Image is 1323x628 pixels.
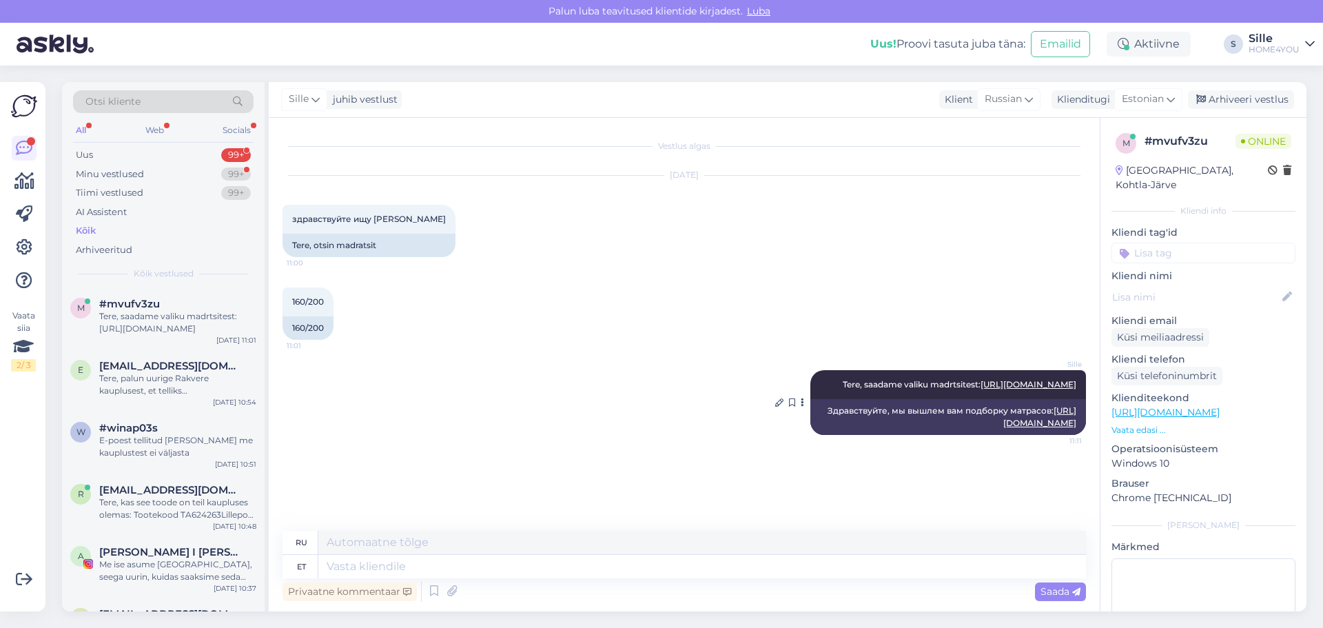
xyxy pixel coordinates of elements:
[1111,519,1295,531] div: [PERSON_NAME]
[99,608,243,620] span: raudsepp35@gmail.com
[1111,314,1295,328] p: Kliendi email
[214,583,256,594] div: [DATE] 10:37
[985,92,1022,107] span: Russian
[213,397,256,407] div: [DATE] 10:54
[1111,442,1295,456] p: Operatsioonisüsteem
[810,399,1086,435] div: Здравствуйте, мы вышлем вам подборку матрасов:
[85,94,141,109] span: Otsi kliente
[1111,476,1295,491] p: Brauser
[1249,44,1300,55] div: HOME4YOU
[327,92,398,107] div: juhib vestlust
[221,186,251,200] div: 99+
[1031,31,1090,57] button: Emailid
[1122,138,1130,148] span: m
[216,335,256,345] div: [DATE] 11:01
[99,558,256,583] div: Me ise asume [GEOGRAPHIC_DATA], seega uurin, kuidas saaksime seda ostu vormistada. Meil on 50€ ki...
[1111,367,1222,385] div: Küsi telefoninumbrit
[215,459,256,469] div: [DATE] 10:51
[1111,328,1209,347] div: Küsi meiliaadressi
[76,224,96,238] div: Kõik
[1111,424,1295,436] p: Vaata edasi ...
[870,36,1025,52] div: Proovi tasuta juba täna:
[1107,32,1191,57] div: Aktiivne
[1111,205,1295,217] div: Kliendi info
[289,92,309,107] span: Sille
[11,310,36,372] div: Vaata siia
[134,267,194,280] span: Kõik vestlused
[11,359,36,372] div: 2 / 3
[1040,585,1080,598] span: Saada
[99,422,158,434] span: #winap03s
[99,360,243,372] span: elenajalakas@gmail.com
[283,169,1086,181] div: [DATE]
[287,258,338,268] span: 11:00
[1249,33,1300,44] div: Sille
[1111,456,1295,471] p: Windows 10
[1111,225,1295,240] p: Kliendi tag'id
[1249,33,1315,55] a: SilleHOME4YOU
[213,521,256,531] div: [DATE] 10:48
[99,484,243,496] span: ritalilled@gmail.com
[1111,269,1295,283] p: Kliendi nimi
[283,140,1086,152] div: Vestlus algas
[296,531,307,554] div: ru
[1224,34,1243,54] div: S
[221,148,251,162] div: 99+
[76,427,85,437] span: w
[870,37,896,50] b: Uus!
[76,168,144,181] div: Minu vestlused
[297,555,306,578] div: et
[73,121,89,139] div: All
[287,341,338,351] span: 11:01
[1030,436,1082,446] span: 11:11
[1111,391,1295,405] p: Klienditeekond
[78,489,84,499] span: r
[221,168,251,181] div: 99+
[292,214,446,224] span: здравствуйте ищу [PERSON_NAME]
[143,121,167,139] div: Web
[76,205,127,219] div: AI Assistent
[1111,243,1295,263] input: Lisa tag
[99,434,256,459] div: E-poest tellitud [PERSON_NAME] me kauplustest ei väljasta
[99,310,256,335] div: Tere, saadame valiku madrtsitest: [URL][DOMAIN_NAME]
[283,583,417,601] div: Privaatne kommentaar
[99,496,256,521] div: Tere, kas see toode on teil kaupluses olemas: Tootekood TA624263Lillepott 4Living FLOWER H59cm, m...
[1030,359,1082,369] span: Sille
[76,243,132,257] div: Arhiveeritud
[78,365,83,375] span: e
[99,298,160,310] span: #mvufv3zu
[1188,90,1294,109] div: Arhiveeri vestlus
[1111,352,1295,367] p: Kliendi telefon
[283,234,455,257] div: Tere, otsin madratsit
[220,121,254,139] div: Socials
[939,92,973,107] div: Klient
[283,316,334,340] div: 160/200
[1052,92,1110,107] div: Klienditugi
[77,303,85,313] span: m
[1116,163,1268,192] div: [GEOGRAPHIC_DATA], Kohtla-Järve
[1111,540,1295,554] p: Märkmed
[99,546,243,558] span: AIKI REIMANN I Sisulooja
[11,93,37,119] img: Askly Logo
[292,296,324,307] span: 160/200
[843,379,1076,389] span: Tere, saadame valiku madrtsitest:
[743,5,775,17] span: Luba
[76,148,93,162] div: Uus
[1111,406,1220,418] a: [URL][DOMAIN_NAME]
[78,551,84,561] span: A
[1145,133,1235,150] div: # mvufv3zu
[1111,491,1295,505] p: Chrome [TECHNICAL_ID]
[99,372,256,397] div: Tere, palun uurige Rakvere kauplusest, et telliks [PERSON_NAME].
[981,379,1076,389] a: [URL][DOMAIN_NAME]
[1122,92,1164,107] span: Estonian
[76,186,143,200] div: Tiimi vestlused
[1112,290,1280,305] input: Lisa nimi
[1235,134,1291,149] span: Online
